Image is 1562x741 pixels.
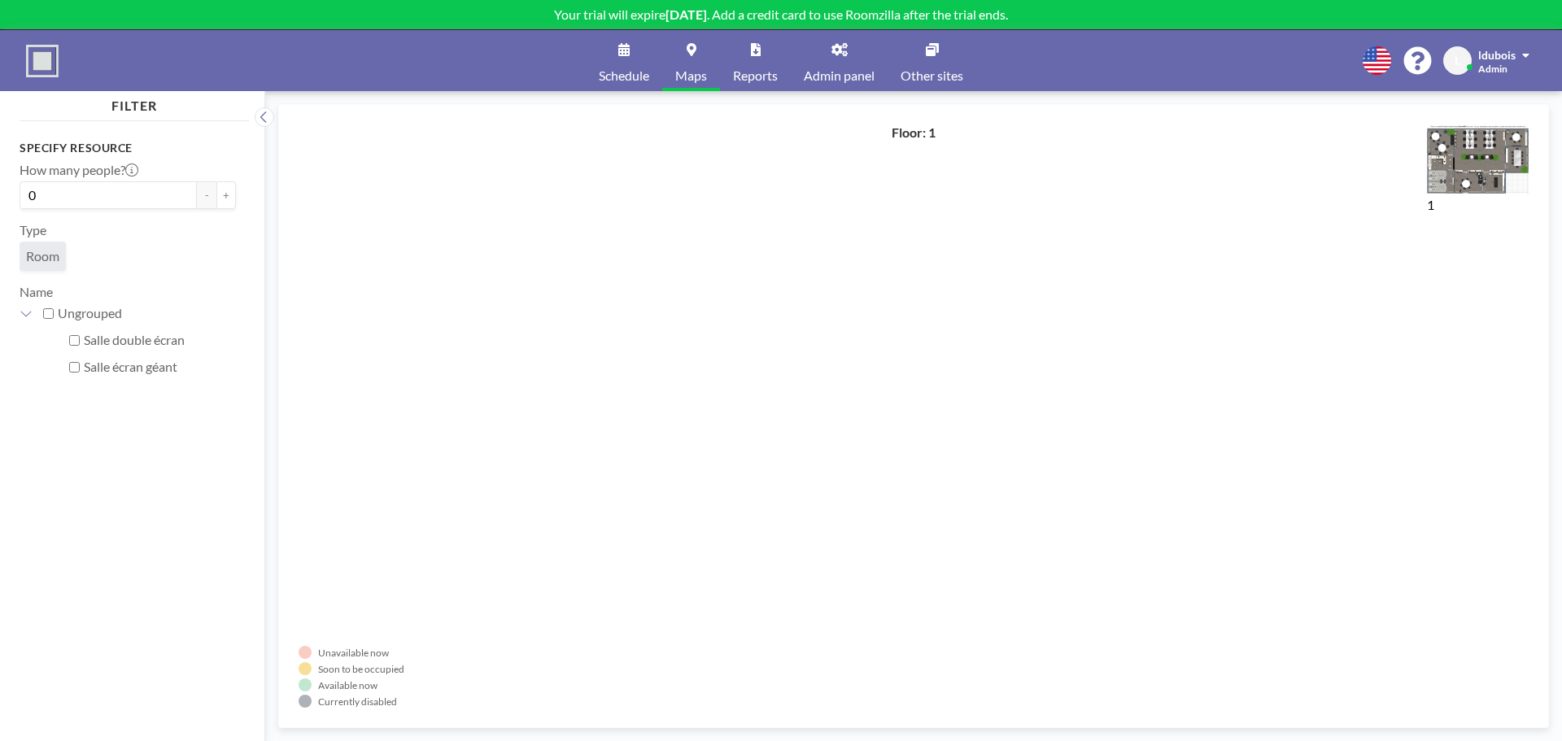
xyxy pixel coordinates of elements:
label: Name [20,284,53,299]
span: Maps [675,69,707,82]
span: Other sites [901,69,963,82]
label: Ungrouped [58,305,236,321]
a: Other sites [888,30,976,91]
h3: Specify resource [20,141,236,155]
span: Reports [733,69,778,82]
span: Admin [1478,63,1507,75]
label: Salle écran géant [84,359,236,375]
div: Soon to be occupied [318,663,404,675]
a: Schedule [586,30,662,91]
a: Admin panel [791,30,888,91]
span: ldubois [1478,48,1516,62]
label: How many people? [20,162,138,178]
span: L [1455,54,1460,68]
div: Currently disabled [318,695,397,708]
span: Schedule [599,69,649,82]
b: [DATE] [665,7,707,22]
button: - [197,181,216,209]
label: 1 [1427,197,1434,212]
h4: FILTER [20,91,249,114]
span: Room [26,248,59,264]
a: Reports [720,30,791,91]
div: Available now [318,679,377,691]
a: Maps [662,30,720,91]
div: Unavailable now [318,647,389,659]
label: Salle double écran [84,332,236,348]
span: Admin panel [804,69,875,82]
img: organization-logo [26,45,59,77]
label: Type [20,222,46,238]
button: + [216,181,236,209]
img: ExemplaryFloorPlanRoomzilla.png [1427,124,1529,194]
h4: Floor: 1 [892,124,936,141]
